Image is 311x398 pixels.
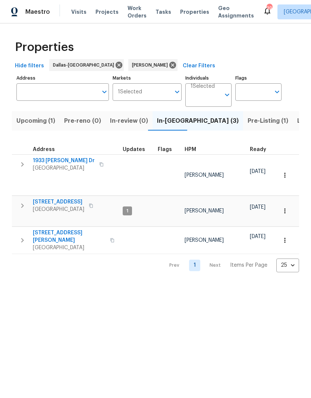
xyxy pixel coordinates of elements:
[123,147,145,152] span: Updates
[272,87,282,97] button: Open
[33,206,84,213] span: [GEOGRAPHIC_DATA]
[49,59,124,71] div: Dallas-[GEOGRAPHIC_DATA]
[12,59,47,73] button: Hide filters
[123,208,131,214] span: 1
[250,234,266,239] span: [DATE]
[15,44,74,51] span: Properties
[33,164,95,172] span: [GEOGRAPHIC_DATA]
[99,87,110,97] button: Open
[172,87,182,97] button: Open
[95,8,119,16] span: Projects
[191,83,215,90] span: 1 Selected
[218,4,254,19] span: Geo Assignments
[189,260,200,271] a: Goto page 1
[16,116,55,126] span: Upcoming (1)
[222,90,232,100] button: Open
[185,147,196,152] span: HPM
[128,4,147,19] span: Work Orders
[180,8,209,16] span: Properties
[113,76,182,80] label: Markets
[185,238,224,243] span: [PERSON_NAME]
[33,229,106,244] span: [STREET_ADDRESS][PERSON_NAME]
[33,198,84,206] span: [STREET_ADDRESS]
[276,256,299,275] div: 25
[180,59,218,73] button: Clear Filters
[267,4,272,12] div: 39
[15,61,44,71] span: Hide filters
[250,147,266,152] span: Ready
[185,76,232,80] label: Individuals
[118,89,142,95] span: 1 Selected
[250,169,266,174] span: [DATE]
[230,261,267,269] p: Items Per Page
[185,208,224,214] span: [PERSON_NAME]
[128,59,178,71] div: [PERSON_NAME]
[185,173,224,178] span: [PERSON_NAME]
[53,61,117,69] span: Dallas-[GEOGRAPHIC_DATA]
[155,9,171,15] span: Tasks
[33,244,106,251] span: [GEOGRAPHIC_DATA]
[64,116,101,126] span: Pre-reno (0)
[33,157,95,164] span: 1933 [PERSON_NAME] Dr
[183,61,215,71] span: Clear Filters
[158,147,172,152] span: Flags
[157,116,239,126] span: In-[GEOGRAPHIC_DATA] (3)
[25,8,50,16] span: Maestro
[250,147,273,152] div: Earliest renovation start date (first business day after COE or Checkout)
[235,76,282,80] label: Flags
[33,147,55,152] span: Address
[71,8,87,16] span: Visits
[132,61,171,69] span: [PERSON_NAME]
[16,76,109,80] label: Address
[162,259,299,272] nav: Pagination Navigation
[248,116,288,126] span: Pre-Listing (1)
[250,205,266,210] span: [DATE]
[110,116,148,126] span: In-review (0)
